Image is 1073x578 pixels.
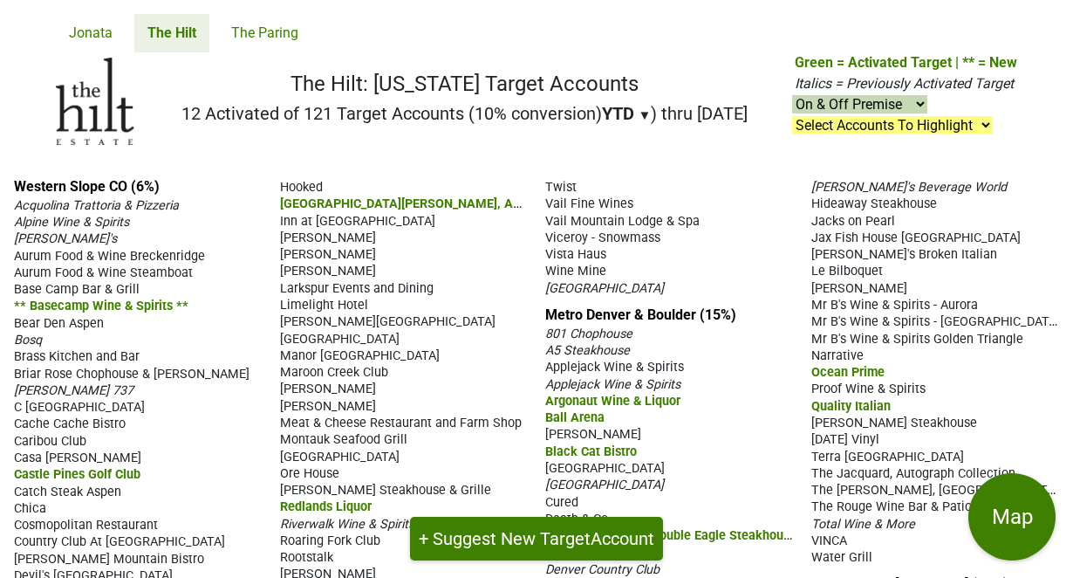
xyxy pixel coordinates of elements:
span: [GEOGRAPHIC_DATA] [280,332,400,347]
span: Caribou Club [14,434,86,449]
a: The Paring [218,14,311,52]
span: Ore House [280,466,339,481]
span: [PERSON_NAME] [545,427,641,442]
span: Alpine Wine & Spirits [14,215,129,230]
span: Riverwalk Wine & Spirits [280,517,414,532]
span: Cache Cache Bistro [14,416,126,431]
span: C [GEOGRAPHIC_DATA] [14,400,145,415]
span: [PERSON_NAME] [280,247,376,262]
span: Narrative [811,348,864,363]
span: [PERSON_NAME] [280,264,376,279]
span: [PERSON_NAME] [811,281,907,296]
span: Montauk Seafood Grill [280,432,407,447]
span: [PERSON_NAME][GEOGRAPHIC_DATA] [280,314,495,329]
span: [PERSON_NAME]'s [14,231,117,246]
span: Brass Kitchen and Bar [14,349,140,364]
span: Proof Wine & Spirits [811,382,926,396]
span: Acquolina Trattoria & Pizzeria [14,198,179,213]
span: [DATE] Vinyl [811,432,879,447]
img: The Hilt [56,58,134,145]
span: Jax Fish House [GEOGRAPHIC_DATA] [811,231,1021,245]
span: Maroon Creek Club [280,365,388,380]
span: Hideaway Steakhouse [811,196,937,211]
span: Ball Arena [545,410,605,425]
span: [PERSON_NAME] [280,382,376,396]
a: Jonata [56,14,126,52]
span: Cured [545,495,578,510]
span: [PERSON_NAME] [280,399,376,414]
span: [PERSON_NAME]'s Beverage World [811,180,1007,195]
span: Applejack Wine & Spirits [545,360,684,375]
span: Hooked [280,180,323,195]
h1: The Hilt: [US_STATE] Target Accounts [181,72,748,97]
span: Italics = Previously Activated Target [795,75,1014,92]
span: Viceroy - Snowmass [545,231,660,245]
span: A5 Steakhouse [545,343,630,358]
span: Country Club At [GEOGRAPHIC_DATA] [14,534,225,549]
span: Roaring Fork Club [280,533,380,548]
span: [PERSON_NAME] 737 [14,383,133,398]
span: [GEOGRAPHIC_DATA] [280,450,400,464]
span: Rootstalk [280,550,333,565]
span: YTD [602,103,634,124]
span: 801 Chophouse [545,327,632,341]
span: Death & Co [545,512,608,526]
span: Quality Italian [811,399,891,414]
a: The Hilt [134,14,209,52]
span: Catch Steak Aspen [14,485,121,499]
span: ▼ [639,107,652,123]
span: Green = Activated Target | ** = New [795,54,1017,71]
span: [GEOGRAPHIC_DATA] [545,478,664,492]
span: Water Grill [811,550,872,565]
span: [PERSON_NAME] Mountain Bistro [14,552,204,567]
span: [GEOGRAPHIC_DATA] [545,461,665,476]
span: Total Wine & More [811,517,915,532]
span: Applejack Wine & Spirits [545,377,680,392]
span: Vail Fine Wines [545,196,633,211]
span: Cosmopolitan Restaurant [14,518,158,533]
span: Jacks on Pearl [811,214,895,229]
span: ** Basecamp Wine & Spirits ** [14,299,188,313]
span: [PERSON_NAME] [280,231,376,245]
span: Mr B's Wine & Spirits Golden Triangle [811,332,1023,347]
span: Meat & Cheese Restaurant and Farm Shop [280,416,522,430]
button: Map [968,473,1056,561]
button: + Suggest New TargetAccount [410,517,663,561]
span: Casa [PERSON_NAME] [14,451,141,465]
span: The Jacquard, Autograph Collection [811,466,1015,481]
h2: 12 Activated of 121 Target Accounts (10% conversion) ) thru [DATE] [181,103,748,124]
span: Ocean Prime [811,365,885,380]
span: Castle Pines Golf Club [14,467,140,482]
span: Wine Mine [545,264,606,279]
span: Mr B's Wine & Spirits - Aurora [811,298,978,313]
span: Vail Mountain Lodge & Spa [545,214,700,229]
span: Twist [545,180,577,195]
span: Le Bilboquet [811,264,883,279]
a: Metro Denver & Boulder (15%) [545,306,736,323]
span: [GEOGRAPHIC_DATA][PERSON_NAME], Auberge Resorts Collection [280,195,660,211]
span: [PERSON_NAME]'s Double Eagle Steakhouse [545,526,796,543]
span: Chica [14,501,46,516]
span: Denver Country Club [545,562,660,577]
span: [PERSON_NAME] Steakhouse [811,416,977,430]
span: Inn at [GEOGRAPHIC_DATA] [280,214,435,229]
span: Base Camp Bar & Grill [14,282,140,297]
span: Limelight Hotel [280,298,368,313]
span: Redlands Liquor [280,499,372,514]
a: Western Slope CO (6%) [14,178,160,195]
span: Briar Rose Chophouse & [PERSON_NAME] [14,367,249,382]
span: The Rouge Wine Bar & Patio [811,499,972,514]
span: [PERSON_NAME]'s Broken Italian [811,247,997,262]
span: Larkspur Events and Dining [280,281,434,296]
span: Vista Haus [545,247,606,262]
span: Argonaut Wine & Liquor [545,394,680,409]
span: Bear Den Aspen [14,316,104,331]
span: [PERSON_NAME] Steakhouse & Grille [280,483,491,498]
span: Terra [GEOGRAPHIC_DATA] [811,450,964,464]
span: Manor [GEOGRAPHIC_DATA] [280,348,440,363]
span: Aurum Food & Wine Breckenridge [14,249,205,264]
span: [GEOGRAPHIC_DATA] [545,281,664,296]
span: Bosq [14,333,42,347]
span: Mr B's Wine & Spirits - [GEOGRAPHIC_DATA] [811,313,1060,329]
span: Black Cat Bistro [545,444,637,459]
